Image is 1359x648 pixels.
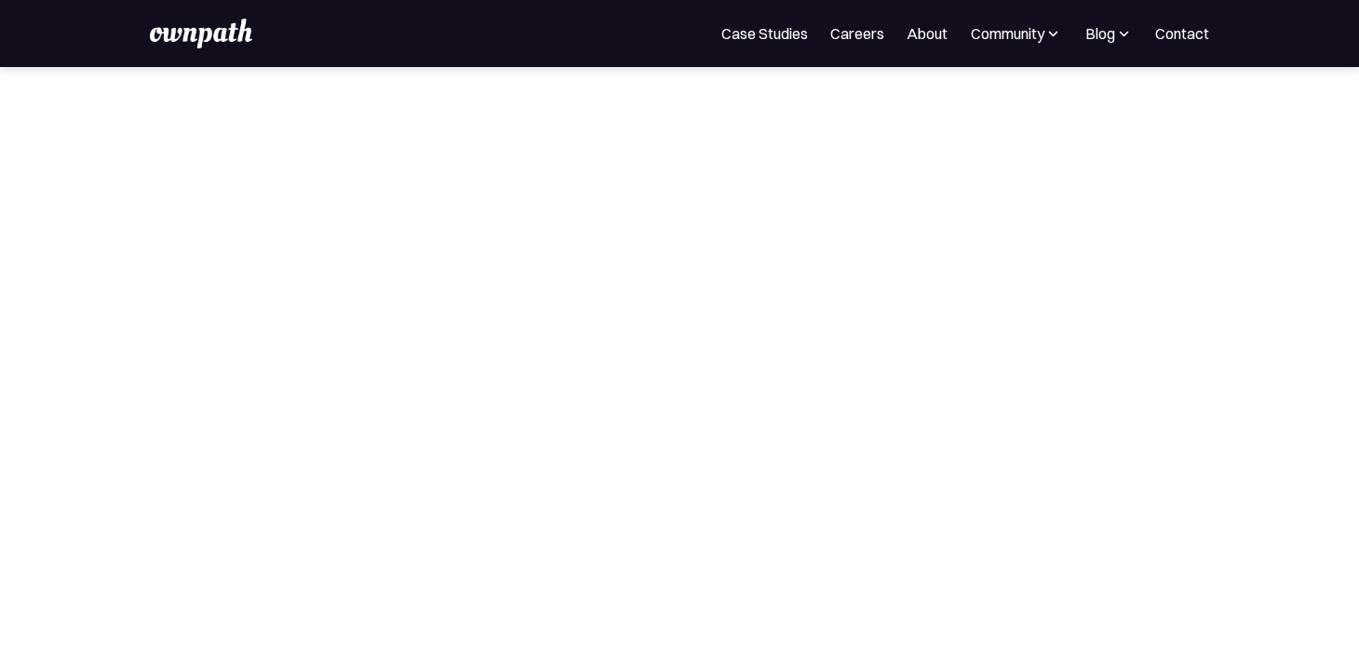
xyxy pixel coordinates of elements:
div: Community [970,22,1062,45]
a: Case Studies [721,22,808,45]
div: Blog [1084,22,1133,45]
div: Community [971,22,1044,45]
a: Careers [830,22,884,45]
a: Contact [1155,22,1209,45]
a: About [907,22,948,45]
div: Blog [1085,22,1115,45]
